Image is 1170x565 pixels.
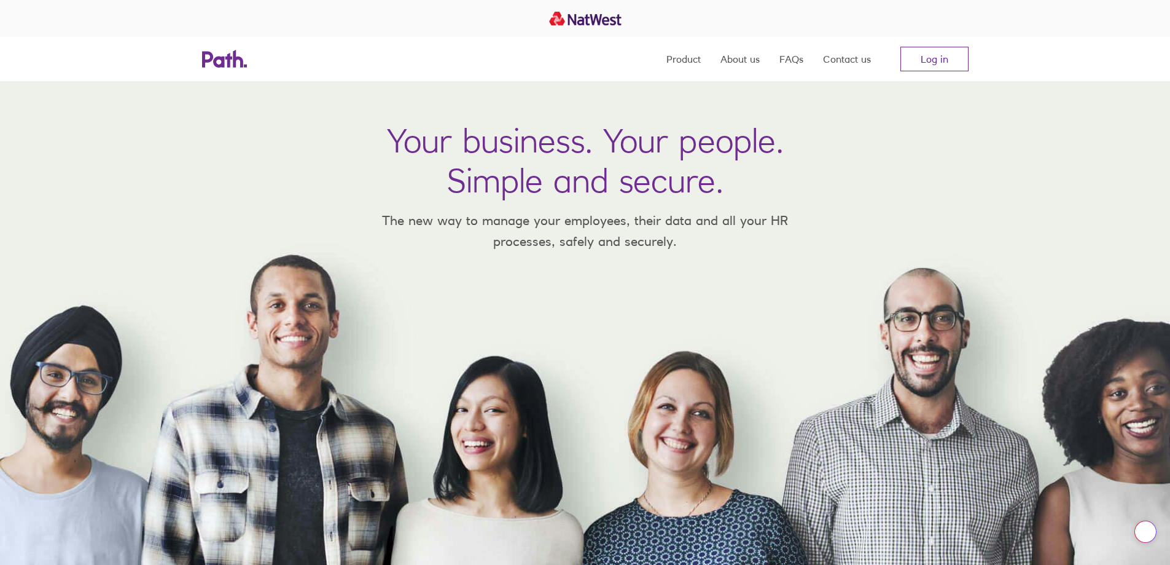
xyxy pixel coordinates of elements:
a: Product [666,37,701,81]
a: About us [720,37,760,81]
p: The new way to manage your employees, their data and all your HR processes, safely and securely. [364,210,806,251]
h1: Your business. Your people. Simple and secure. [387,121,784,200]
a: FAQs [779,37,803,81]
a: Contact us [823,37,871,81]
a: Log in [900,47,969,71]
